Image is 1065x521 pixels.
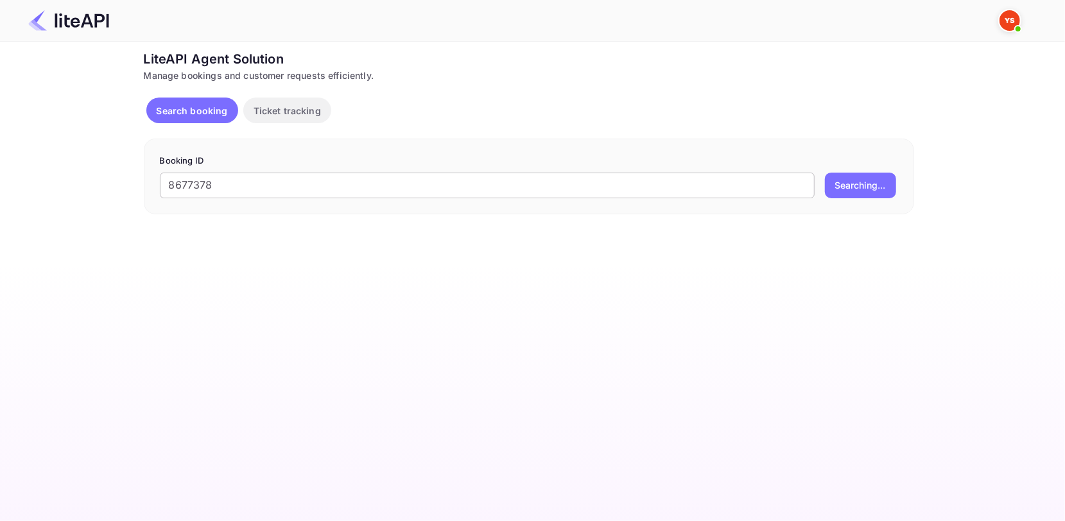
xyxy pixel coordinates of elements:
[144,69,914,82] div: Manage bookings and customer requests efficiently.
[254,104,321,117] p: Ticket tracking
[1000,10,1020,31] img: Yandex Support
[144,49,914,69] div: LiteAPI Agent Solution
[160,173,815,198] input: Enter Booking ID (e.g., 63782194)
[825,173,896,198] button: Searching...
[28,10,109,31] img: LiteAPI Logo
[157,104,228,117] p: Search booking
[160,155,898,167] p: Booking ID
